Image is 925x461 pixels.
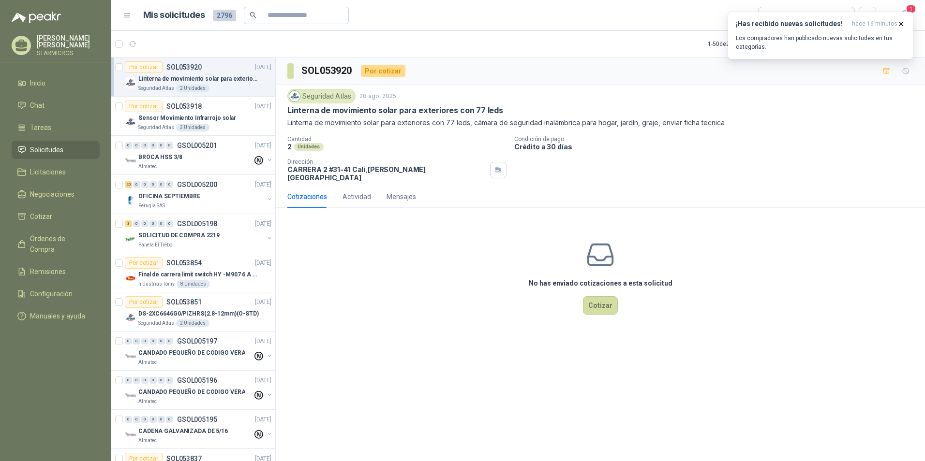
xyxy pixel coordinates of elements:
div: Todas [764,10,785,21]
p: GSOL005201 [177,142,217,149]
p: Seguridad Atlas [138,124,174,131]
div: 0 [125,338,132,345]
div: 0 [125,416,132,423]
p: Linterna de movimiento solar para exteriores con 77 leds [287,105,503,115]
div: 0 [158,220,165,227]
p: CANDADO PEQUEÑO DE CODIGO VERA [138,348,245,358]
div: Actividad [343,191,371,202]
p: Sensor Movimiento Infrarrojo solar [138,114,236,123]
div: 0 [166,220,173,227]
div: 0 [141,416,149,423]
span: Manuales y ayuda [30,311,85,321]
span: Configuración [30,288,73,299]
p: BROCA HSS 3/8 [138,153,182,162]
div: 0 [158,416,165,423]
div: 0 [166,338,173,345]
div: 0 [141,220,149,227]
h1: Mis solicitudes [143,8,205,22]
p: DS-2XC6646G0/PIZHRS(2.8-12mm)(O-STD) [138,309,259,318]
p: Linterna de movimiento solar para exteriores con 77 leds [138,74,259,84]
a: Negociaciones [12,185,100,203]
button: ¡Has recibido nuevas solicitudes!hace 16 minutos Los compradores han publicado nuevas solicitudes... [728,12,913,59]
div: 2 Unidades [176,124,209,131]
div: 0 [141,142,149,149]
h3: SOL053920 [301,63,353,78]
img: Company Logo [125,351,136,362]
p: GSOL005200 [177,181,217,188]
div: 0 [141,338,149,345]
div: 1 - 50 de 2714 [708,36,771,52]
a: 0 0 0 0 0 0 GSOL005197[DATE] Company LogoCANDADO PEQUEÑO DE CODIGO VERAAlmatec [125,335,273,366]
span: search [250,12,256,18]
img: Company Logo [125,273,136,284]
a: 20 0 0 0 0 0 GSOL005200[DATE] Company LogoOFICINA SEPTIEMBREPerugia SAS [125,179,273,210]
a: 0 0 0 0 0 0 GSOL005195[DATE] Company LogoCADENA GALVANIZADA DE 5/16Almatec [125,414,273,445]
p: [DATE] [255,298,271,307]
div: 0 [166,416,173,423]
div: 0 [166,181,173,188]
div: 0 [141,377,149,384]
div: 0 [166,142,173,149]
p: Almatec [138,398,157,405]
a: Por cotizarSOL053920[DATE] Company LogoLinterna de movimiento solar para exteriores con 77 ledsSe... [111,58,275,97]
div: Por cotizar [125,101,163,112]
p: SOL053920 [166,64,202,71]
div: 8 Unidades [177,280,210,288]
div: 0 [133,220,140,227]
span: Inicio [30,78,45,88]
p: Cantidad [287,136,507,143]
span: Chat [30,100,45,111]
div: Por cotizar [361,65,405,77]
p: [DATE] [255,102,271,111]
div: 0 [158,181,165,188]
div: Por cotizar [125,61,163,73]
h3: No has enviado cotizaciones a esta solicitud [529,278,672,288]
span: Remisiones [30,266,66,277]
span: Negociaciones [30,189,75,200]
p: [DATE] [255,259,271,268]
p: GSOL005198 [177,220,217,227]
img: Company Logo [125,116,136,128]
p: Industrias Tomy [138,280,175,288]
div: 2 Unidades [176,319,209,327]
div: 2 Unidades [176,85,209,92]
p: [DATE] [255,415,271,424]
a: Remisiones [12,262,100,281]
img: Company Logo [125,155,136,167]
a: Inicio [12,74,100,92]
p: SOL053918 [166,103,202,110]
div: 0 [149,220,157,227]
div: Unidades [294,143,324,151]
p: SOLICITUD DE COMPRA 2219 [138,231,220,240]
button: 1 [896,7,913,24]
div: 0 [133,181,140,188]
div: 0 [158,338,165,345]
a: 3 0 0 0 0 0 GSOL005198[DATE] Company LogoSOLICITUD DE COMPRA 2219Panela El Trébol [125,218,273,249]
div: 0 [125,377,132,384]
p: [DATE] [255,376,271,385]
p: Linterna de movimiento solar para exteriores con 77 leds, cámara de seguridad inalámbrica para ho... [287,117,913,128]
p: [DATE] [255,141,271,150]
div: 0 [149,338,157,345]
a: 0 0 0 0 0 0 GSOL005201[DATE] Company LogoBROCA HSS 3/8Almatec [125,140,273,171]
div: Por cotizar [125,257,163,269]
div: 0 [149,181,157,188]
span: Licitaciones [30,167,66,177]
p: Panela El Trébol [138,241,174,249]
p: Final de carrera limit switch HY -M907 6 A - 250 V a.c [138,270,259,279]
p: STARMICROS [37,50,100,56]
span: 2796 [213,10,236,21]
span: Tareas [30,122,51,133]
a: Tareas [12,118,100,137]
h3: ¡Has recibido nuevas solicitudes! [736,20,848,28]
div: 0 [141,181,149,188]
p: CADENA GALVANIZADA DE 5/16 [138,427,228,436]
p: CANDADO PEQUEÑO DE CODIGO VERA [138,388,245,397]
img: Company Logo [125,194,136,206]
img: Company Logo [125,390,136,402]
span: hace 16 minutos [852,20,897,28]
p: Almatec [138,163,157,171]
div: Mensajes [387,191,416,202]
p: 2 [287,143,292,151]
p: Seguridad Atlas [138,319,174,327]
